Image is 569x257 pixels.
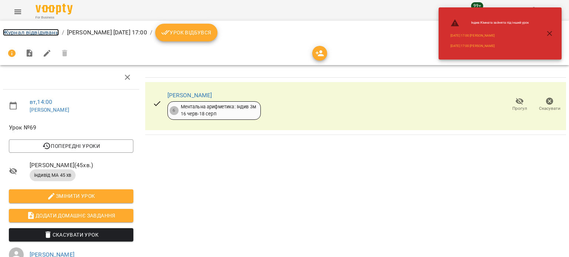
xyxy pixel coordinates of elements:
button: Скасувати [535,94,565,115]
nav: breadcrumb [3,24,566,41]
span: [PERSON_NAME] ( 45 хв. ) [30,161,133,170]
li: / [62,28,64,37]
span: 99+ [471,2,483,10]
span: Прогул [512,105,527,112]
a: вт , 14:00 [30,98,52,105]
button: Попередні уроки [9,139,133,153]
span: Скасувати Урок [15,230,127,239]
button: Додати домашнє завдання [9,209,133,222]
span: Урок відбувся [161,28,212,37]
li: / [150,28,152,37]
span: Змінити урок [15,192,127,200]
span: Скасувати [539,105,560,112]
button: Menu [9,3,27,21]
img: Voopty Logo [36,4,73,14]
a: [DATE] 17:00 [PERSON_NAME] [450,33,495,38]
div: Ментальна арифметика: Індив 3м 16 черв - 18 серп [181,104,256,117]
a: [PERSON_NAME] [30,107,69,113]
a: [DATE] 17:00 [PERSON_NAME] [450,44,495,48]
button: Змінити урок [9,189,133,203]
span: Урок №69 [9,123,133,132]
button: Урок відбувся [155,24,217,41]
span: Попередні уроки [15,142,127,151]
span: For Business [36,15,73,20]
a: [PERSON_NAME] [167,92,212,99]
span: індивід МА 45 хв [30,172,76,179]
button: Прогул [505,94,535,115]
div: 6 [170,106,179,115]
button: Скасувати Урок [9,228,133,241]
a: Журнал відвідувань [3,29,59,36]
li: Індив : Кімната зайнята під інший урок [445,16,535,30]
span: Додати домашнє завдання [15,211,127,220]
p: [PERSON_NAME] [DATE] 17:00 [67,28,147,37]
